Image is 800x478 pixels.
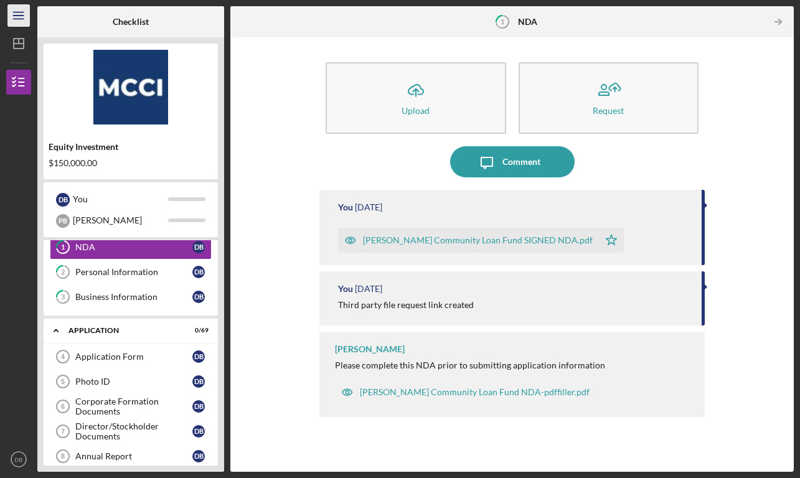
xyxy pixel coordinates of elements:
[518,17,537,27] b: NDA
[192,266,205,278] div: D B
[56,214,70,228] div: P B
[50,419,212,444] a: 7Director/Stockholder DocumentsDB
[363,235,593,245] div: [PERSON_NAME] Community Loan Fund SIGNED NDA.pdf
[192,375,205,388] div: D B
[61,268,65,276] tspan: 2
[75,352,192,362] div: Application Form
[49,142,213,152] div: Equity Investment
[75,396,192,416] div: Corporate Formation Documents
[335,344,405,354] div: [PERSON_NAME]
[192,350,205,363] div: D B
[338,300,474,310] div: Third party file request link created
[519,62,699,134] button: Request
[61,403,65,410] tspan: 6
[75,292,192,302] div: Business Information
[61,293,65,301] tspan: 3
[192,425,205,438] div: D B
[326,62,506,134] button: Upload
[450,146,575,177] button: Comment
[502,146,540,177] div: Comment
[338,228,624,253] button: [PERSON_NAME] Community Loan Fund SIGNED NDA.pdf
[355,202,382,212] time: 2025-07-28 20:14
[50,260,212,284] a: 2Personal InformationDB
[593,106,624,115] div: Request
[75,377,192,387] div: Photo ID
[335,380,596,405] button: [PERSON_NAME] Community Loan Fund NDA-pdffiller.pdf
[402,106,430,115] div: Upload
[44,50,218,124] img: Product logo
[14,456,22,463] text: DB
[50,284,212,309] a: 3Business InformationDB
[335,360,605,370] div: Please complete this NDA prior to submitting application information
[61,353,65,360] tspan: 4
[192,291,205,303] div: D B
[75,421,192,441] div: Director/Stockholder Documents
[355,284,382,294] time: 2025-07-28 20:07
[6,447,31,472] button: DB
[50,369,212,394] a: 5Photo IDDB
[360,387,590,397] div: [PERSON_NAME] Community Loan Fund NDA-pdffiller.pdf
[75,451,192,461] div: Annual Report
[73,189,168,210] div: You
[192,241,205,253] div: D B
[68,327,177,334] div: Application
[338,284,353,294] div: You
[61,452,65,460] tspan: 8
[501,17,504,26] tspan: 1
[50,344,212,369] a: 4Application FormDB
[73,210,168,231] div: [PERSON_NAME]
[75,267,192,277] div: Personal Information
[192,400,205,413] div: D B
[61,243,65,251] tspan: 1
[50,444,212,469] a: 8Annual ReportDB
[186,327,209,334] div: 0 / 69
[338,202,353,212] div: You
[56,193,70,207] div: D B
[113,17,149,27] b: Checklist
[50,394,212,419] a: 6Corporate Formation DocumentsDB
[61,428,65,435] tspan: 7
[50,235,212,260] a: 1NDADB
[61,378,65,385] tspan: 5
[49,158,213,168] div: $150,000.00
[192,450,205,462] div: D B
[75,242,192,252] div: NDA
